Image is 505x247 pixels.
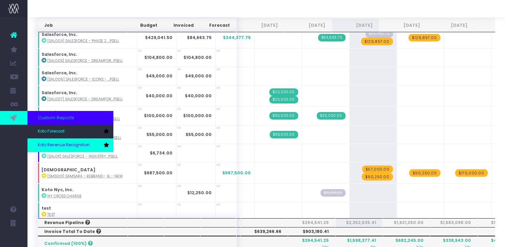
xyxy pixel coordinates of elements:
[9,233,19,244] img: images/default_profile_image.png
[38,162,137,184] td: :
[47,174,123,179] abbr: [SMS001] Samsara - Rebrand - Brand - New
[223,35,251,41] span: $344,377.75
[42,205,51,211] strong: test
[27,125,113,138] a: Koto Forecast
[42,70,77,76] strong: Salesforce, Inc.
[42,187,74,193] strong: Koto Nyc, Inc.
[317,112,346,120] span: Streamtime Invoice: 903 – [SAL008] Salesforce July Design Support - Brand - Upsell
[38,142,90,148] span: Koto Revenue Recognition
[269,96,298,103] span: Streamtime Invoice: 901 – [SAL007] Salesforce - Dreamforce Sprint - Brand - Upsell
[42,147,77,153] strong: Salesforce, Inc.
[200,18,236,32] th: Forecast
[409,169,440,177] span: wayahead Revenue Forecast Item
[127,18,164,32] th: Budget
[38,18,127,32] th: Job: activate to sort column ascending
[42,51,77,57] strong: Salesforce, Inc.
[144,170,172,176] strong: $687,500.00
[38,48,137,67] td: :
[270,131,298,138] span: Streamtime Invoice: 906 – [SAL009] Salesforce - Extended July Support - Brand - Upsell
[185,93,212,99] strong: $40,000.00
[362,165,393,173] span: wayahead Revenue Forecast Item
[42,110,77,115] strong: Salesforce, Inc.
[38,184,137,202] td: :
[27,138,113,152] a: Koto Revenue Recognition
[42,32,77,37] strong: Salesforce, Inc.
[455,169,488,177] span: wayahead Revenue Forecast Item
[183,54,212,60] strong: $104,800.00
[38,202,137,221] td: :
[144,113,172,119] strong: $100,000.00
[269,88,298,96] span: Streamtime Invoice: 902 – [SAL007] Salesforce - Dreamforce Sprint - Brand - Upsell
[362,173,393,181] span: wayahead Revenue Forecast Item
[361,38,393,45] span: wayahead Revenue Forecast Item
[366,30,393,38] span: Streamtime Draft Invoice: 915 – [SAL003] Salesforce - Phase 2 Design - Brand - Upsell
[408,34,440,41] span: wayahead Revenue Forecast Item
[430,218,478,227] th: $1,583,098.00
[145,35,172,40] strong: $429,041.50
[185,73,212,79] strong: $49,000.00
[237,18,284,32] th: Jul 25: activate to sort column ascending
[318,34,346,41] span: Streamtime Invoice: 914 – [SAL003] Salesforce - Phase 2 Design - Brand - Upsell
[288,218,335,227] th: $264,541.25
[47,77,119,82] abbr: [SAL006] Salesforce - Icons - Brand - Upsell
[288,227,335,236] th: $903,180.41
[187,35,212,40] strong: $84,663.75
[284,18,332,32] th: Aug 25: activate to sort column ascending
[38,128,65,135] span: Koto Forecast
[146,132,172,137] strong: $55,000.00
[38,227,128,236] th: Invoice Total To Date
[47,38,119,44] abbr: [SAL003] Salesforce - Phase 2 Design - Brand - Upsell
[427,18,474,32] th: Nov 25: activate to sort column ascending
[222,170,251,176] span: $687,500.00
[38,67,137,85] td: :
[183,113,212,119] strong: $100,000.00
[47,194,82,199] abbr: NY Cross Charge
[335,218,383,227] th: $2,352,935.41
[47,154,118,159] abbr: [SAL011] Salesforce - Industry Icons - Brand - Upsell
[146,93,172,99] strong: $40,000.00
[38,114,74,121] span: Custom Reports
[144,54,172,60] strong: $104,800.00
[47,58,123,63] abbr: [SAL005] Salesforce - Dreamforce Theme - Brand - Upsell
[332,18,379,32] th: Sep 25: activate to sort column ascending
[38,218,128,227] th: Revenue Pipeline
[240,227,288,236] th: $639,266.66
[187,190,212,196] strong: $12,250.00
[47,212,55,217] abbr: test
[38,27,137,48] td: :
[42,90,77,96] strong: Salesforce, Inc.
[383,218,430,227] th: $1,921,250.00
[42,167,96,173] strong: [DEMOGRAPHIC_DATA]
[186,132,212,137] strong: $55,000.00
[321,189,346,197] span: Streamtime Draft Invoice: 911 – NY Cross Charge
[47,97,123,102] abbr: [SAL007] Salesforce - Dreamforce Sprint - Brand - Upsell
[379,18,427,32] th: Oct 25: activate to sort column ascending
[38,107,137,125] td: :
[38,144,137,162] td: :
[269,112,298,120] span: Streamtime Invoice: 907 – [SAL008] Salesforce July Design Support - Brand - Upsell
[164,18,200,32] th: Invoiced
[146,73,172,79] strong: $49,000.00
[150,150,172,156] strong: $6,734.00
[38,85,137,107] td: :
